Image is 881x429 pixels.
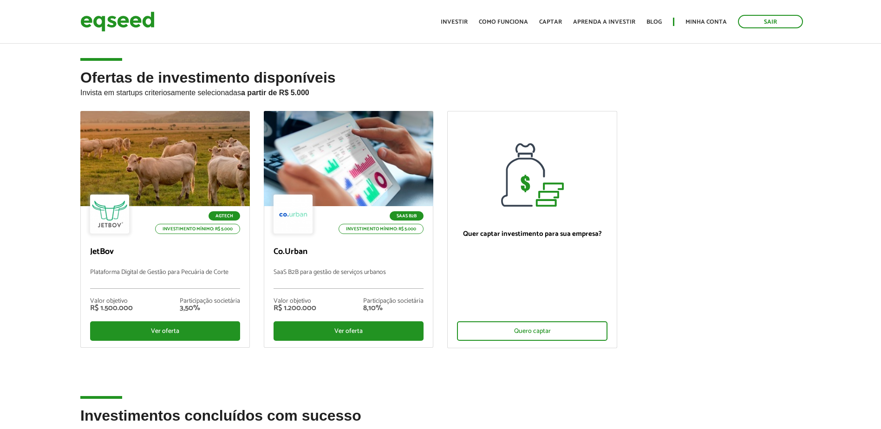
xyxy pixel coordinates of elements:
[241,89,309,97] strong: a partir de R$ 5.000
[180,298,240,305] div: Participação societária
[738,15,803,28] a: Sair
[80,86,801,97] p: Invista em startups criteriosamente selecionadas
[363,298,424,305] div: Participação societária
[80,9,155,34] img: EqSeed
[80,70,801,111] h2: Ofertas de investimento disponíveis
[90,321,240,341] div: Ver oferta
[447,111,617,348] a: Quer captar investimento para sua empresa? Quero captar
[90,269,240,289] p: Plataforma Digital de Gestão para Pecuária de Corte
[180,305,240,312] div: 3,50%
[646,19,662,25] a: Blog
[274,305,316,312] div: R$ 1.200.000
[539,19,562,25] a: Captar
[363,305,424,312] div: 8,10%
[90,305,133,312] div: R$ 1.500.000
[457,321,607,341] div: Quero captar
[90,247,240,257] p: JetBov
[274,321,424,341] div: Ver oferta
[274,269,424,289] p: SaaS B2B para gestão de serviços urbanos
[457,230,607,238] p: Quer captar investimento para sua empresa?
[479,19,528,25] a: Como funciona
[80,111,250,348] a: Agtech Investimento mínimo: R$ 5.000 JetBov Plataforma Digital de Gestão para Pecuária de Corte V...
[90,298,133,305] div: Valor objetivo
[339,224,424,234] p: Investimento mínimo: R$ 5.000
[573,19,635,25] a: Aprenda a investir
[274,247,424,257] p: Co.Urban
[209,211,240,221] p: Agtech
[685,19,727,25] a: Minha conta
[390,211,424,221] p: SaaS B2B
[441,19,468,25] a: Investir
[155,224,240,234] p: Investimento mínimo: R$ 5.000
[264,111,433,348] a: SaaS B2B Investimento mínimo: R$ 5.000 Co.Urban SaaS B2B para gestão de serviços urbanos Valor ob...
[274,298,316,305] div: Valor objetivo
